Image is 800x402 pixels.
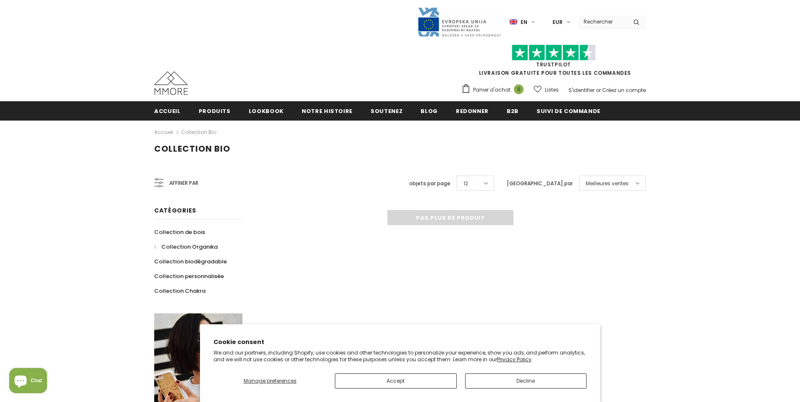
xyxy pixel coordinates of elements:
span: en [521,18,527,26]
a: Collection de bois [154,225,205,239]
span: Panier d'achat [473,86,511,94]
span: Collection Chakra [154,287,205,295]
span: Affiner par [169,179,198,188]
p: We and our partners, including Shopify, use cookies and other technologies to personalize your ex... [213,349,587,363]
span: LIVRAISON GRATUITE POUR TOUTES LES COMMANDES [461,48,646,76]
a: Accueil [154,127,173,137]
span: Collection Bio [154,143,230,155]
img: Javni Razpis [417,7,501,37]
a: Produits [199,101,231,120]
a: Suivi de commande [537,101,600,120]
img: i-lang-1.png [510,18,517,26]
a: Collection biodégradable [154,254,227,269]
a: Privacy Policy [497,356,532,363]
span: Manage preferences [244,377,297,384]
a: Javni Razpis [417,18,501,25]
span: Collection de bois [154,228,205,236]
span: Collection Organika [161,243,218,251]
span: Suivi de commande [537,107,600,115]
span: Listes [545,86,559,94]
a: TrustPilot [536,61,571,68]
span: Notre histoire [302,107,353,115]
a: Notre histoire [302,101,353,120]
a: Collection Organika [154,239,218,254]
inbox-online-store-chat: Shopify online store chat [7,368,50,395]
span: Accueil [154,107,181,115]
input: Search Site [579,16,627,28]
a: Accueil [154,101,181,120]
label: objets par page [409,179,450,188]
span: EUR [553,18,563,26]
a: Listes [534,82,559,97]
span: Redonner [456,107,489,115]
a: Collection personnalisée [154,269,224,284]
a: Créez un compte [602,87,646,94]
span: Lookbook [249,107,284,115]
button: Accept [335,373,457,389]
span: 12 [463,179,468,188]
span: B2B [507,107,518,115]
a: Blog [421,101,438,120]
a: Collection Bio [181,129,216,136]
span: Meilleures ventes [586,179,629,188]
span: Collection personnalisée [154,272,224,280]
a: Lookbook [249,101,284,120]
a: S'identifier [568,87,595,94]
span: Blog [421,107,438,115]
label: [GEOGRAPHIC_DATA] par [507,179,573,188]
span: 0 [514,84,524,94]
img: Cas MMORE [154,71,188,95]
span: Produits [199,107,231,115]
a: Collection Chakra [154,284,205,298]
span: soutenez [371,107,403,115]
a: B2B [507,101,518,120]
button: Manage preferences [213,373,326,389]
span: or [596,87,601,94]
a: soutenez [371,101,403,120]
span: Collection biodégradable [154,257,227,265]
a: Redonner [456,101,489,120]
span: Catégories [154,206,196,215]
img: Faites confiance aux étoiles pilotes [512,45,596,61]
a: Panier d'achat 0 [461,84,528,96]
button: Decline [465,373,587,389]
h2: Cookie consent [213,338,587,347]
